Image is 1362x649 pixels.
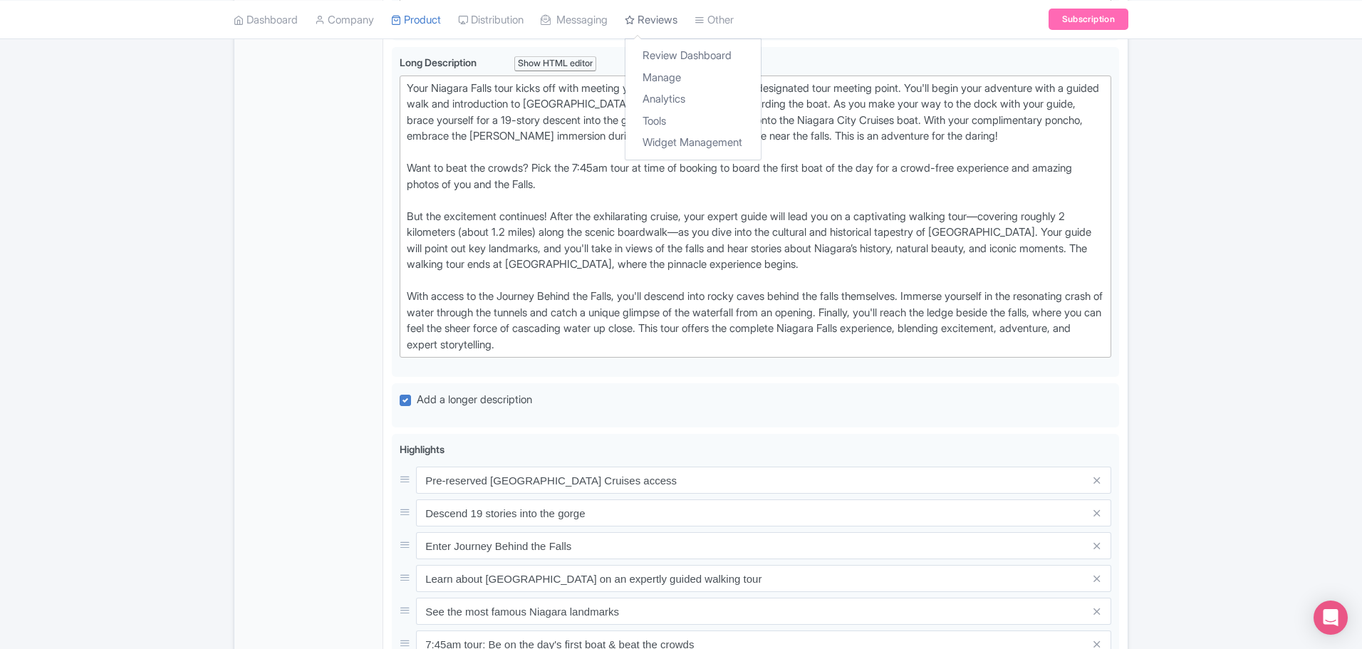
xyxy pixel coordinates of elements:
div: Show HTML editor [514,56,596,71]
span: Highlights [400,443,445,455]
span: Long Description [400,56,479,68]
a: Review Dashboard [625,45,761,67]
a: Manage [625,66,761,88]
a: Subscription [1049,9,1128,30]
a: Tools [625,110,761,132]
a: Analytics [625,88,761,110]
div: Your Niagara Falls tour kicks off with meeting your guide and group at the designated tour meetin... [407,81,1104,353]
div: Open Intercom Messenger [1314,601,1348,635]
span: Add a longer description [417,393,532,406]
a: Widget Management [625,132,761,154]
